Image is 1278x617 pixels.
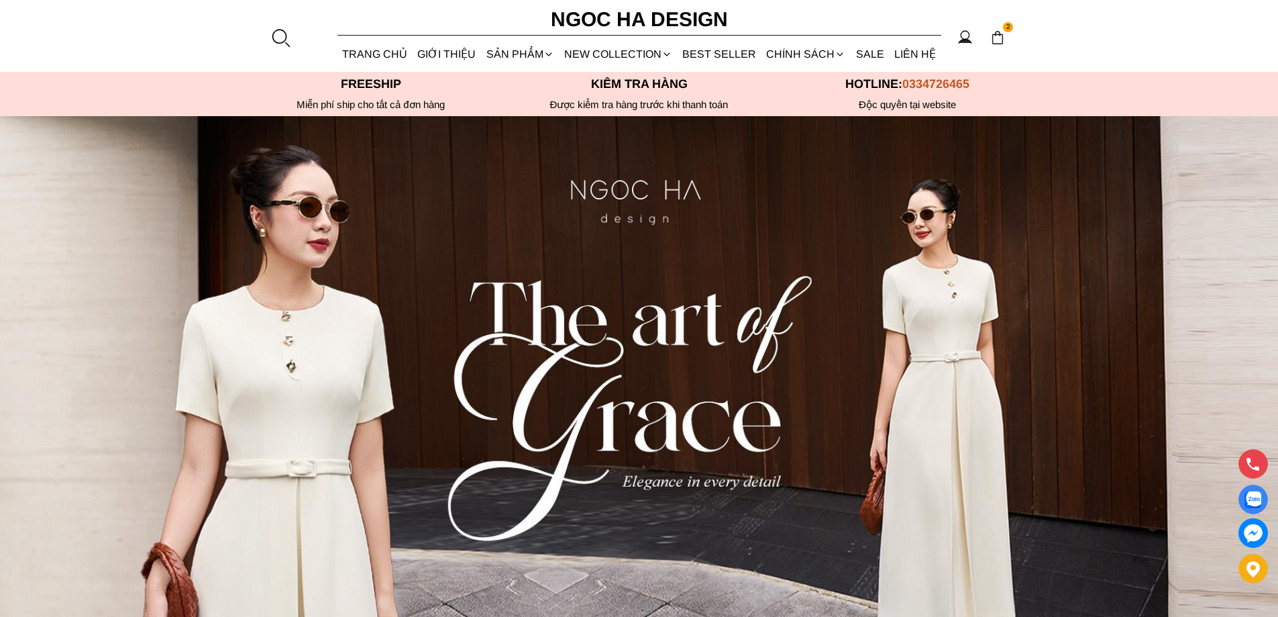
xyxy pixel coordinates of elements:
a: messenger [1238,518,1268,548]
a: LIÊN HỆ [889,36,941,72]
a: SALE [851,36,889,72]
a: TRANG CHỦ [337,36,413,72]
div: Miễn phí ship cho tất cả đơn hàng [237,99,505,111]
span: 0334726465 [902,77,969,91]
font: Kiểm tra hàng [591,77,688,91]
a: NEW COLLECTION [559,36,677,72]
a: Display image [1238,485,1268,514]
p: Freeship [237,77,505,91]
a: BEST SELLER [678,36,761,72]
div: Chính sách [761,36,851,72]
div: SẢN PHẨM [481,36,559,72]
span: 2 [1003,22,1014,33]
a: GIỚI THIỆU [413,36,481,72]
img: Display image [1244,491,1261,508]
a: Ngoc Ha Design [539,3,740,36]
h6: Độc quyền tại website [774,99,1042,111]
p: Hotline: [774,77,1042,91]
p: Được kiểm tra hàng trước khi thanh toán [505,99,774,111]
img: img-CART-ICON-ksit0nf1 [990,30,1005,45]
